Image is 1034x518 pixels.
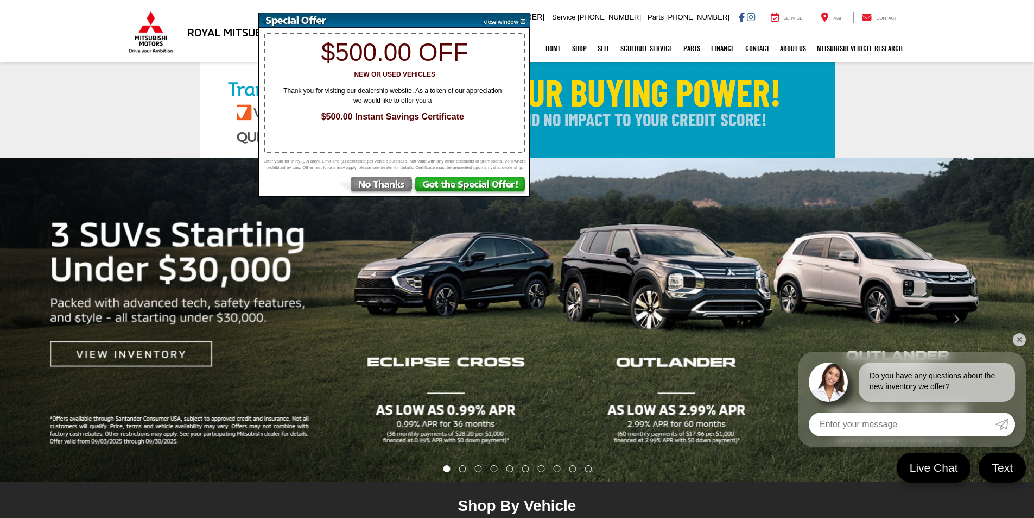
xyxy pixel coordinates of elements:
li: Go to slide number 8. [553,465,560,472]
li: Go to slide number 5. [506,465,513,472]
li: Go to slide number 2. [459,465,466,472]
a: Home [540,35,567,62]
img: Get the Special Offer [414,177,529,196]
img: Agent profile photo [809,363,848,402]
div: Shop By Vehicle [329,497,706,518]
div: Do you have any questions about the new inventory we offer? [859,363,1015,402]
a: Contact [740,35,775,62]
a: Finance [706,35,740,62]
span: Map [833,16,842,21]
li: Go to slide number 6. [522,465,529,472]
h3: New or Used Vehicles [265,71,524,78]
span: Offer valid for thirty (30) days. Limit one (1) certificate per vehicle purchase. Not valid with ... [262,158,528,171]
a: Schedule Service: Opens in a new tab [615,35,678,62]
span: Contact [876,16,897,21]
span: Parts [648,13,664,21]
button: Click to view next picture. [879,180,1034,460]
li: Go to slide number 3. [475,465,482,472]
h1: $500.00 off [265,39,524,66]
a: Parts: Opens in a new tab [678,35,706,62]
img: close window [475,13,530,28]
li: Go to slide number 1. [443,465,450,472]
a: Contact [853,12,905,23]
span: [PHONE_NUMBER] [578,13,641,21]
img: Mitsubishi [126,11,175,53]
img: Check Your Buying Power [200,49,835,158]
li: Go to slide number 7. [537,465,544,472]
li: Go to slide number 10. [585,465,592,472]
li: Go to slide number 4. [491,465,498,472]
a: Facebook: Click to visit our Facebook page [739,13,745,21]
a: Service [763,12,811,23]
a: Sell [592,35,615,62]
a: Shop [567,35,592,62]
a: Mitsubishi Vehicle Research [811,35,908,62]
a: Live Chat [897,453,971,483]
h3: Royal Mitsubishi [187,26,282,38]
span: Live Chat [904,460,963,475]
span: Service [552,13,575,21]
img: No Thanks, Continue to Website [339,177,414,196]
input: Enter your message [809,413,995,436]
span: [PHONE_NUMBER] [666,13,729,21]
img: Special Offer [259,13,476,28]
span: $500.00 Instant Savings Certificate [270,111,515,123]
li: Go to slide number 9. [569,465,576,472]
span: Service [784,16,803,21]
span: Text [986,460,1018,475]
a: About Us [775,35,811,62]
span: Thank you for visiting our dealership website. As a token of our appreciation we would like to of... [276,86,509,105]
a: Instagram: Click to visit our Instagram page [747,13,755,21]
a: Submit [995,413,1015,436]
a: Map [813,12,851,23]
a: Text [979,453,1026,483]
